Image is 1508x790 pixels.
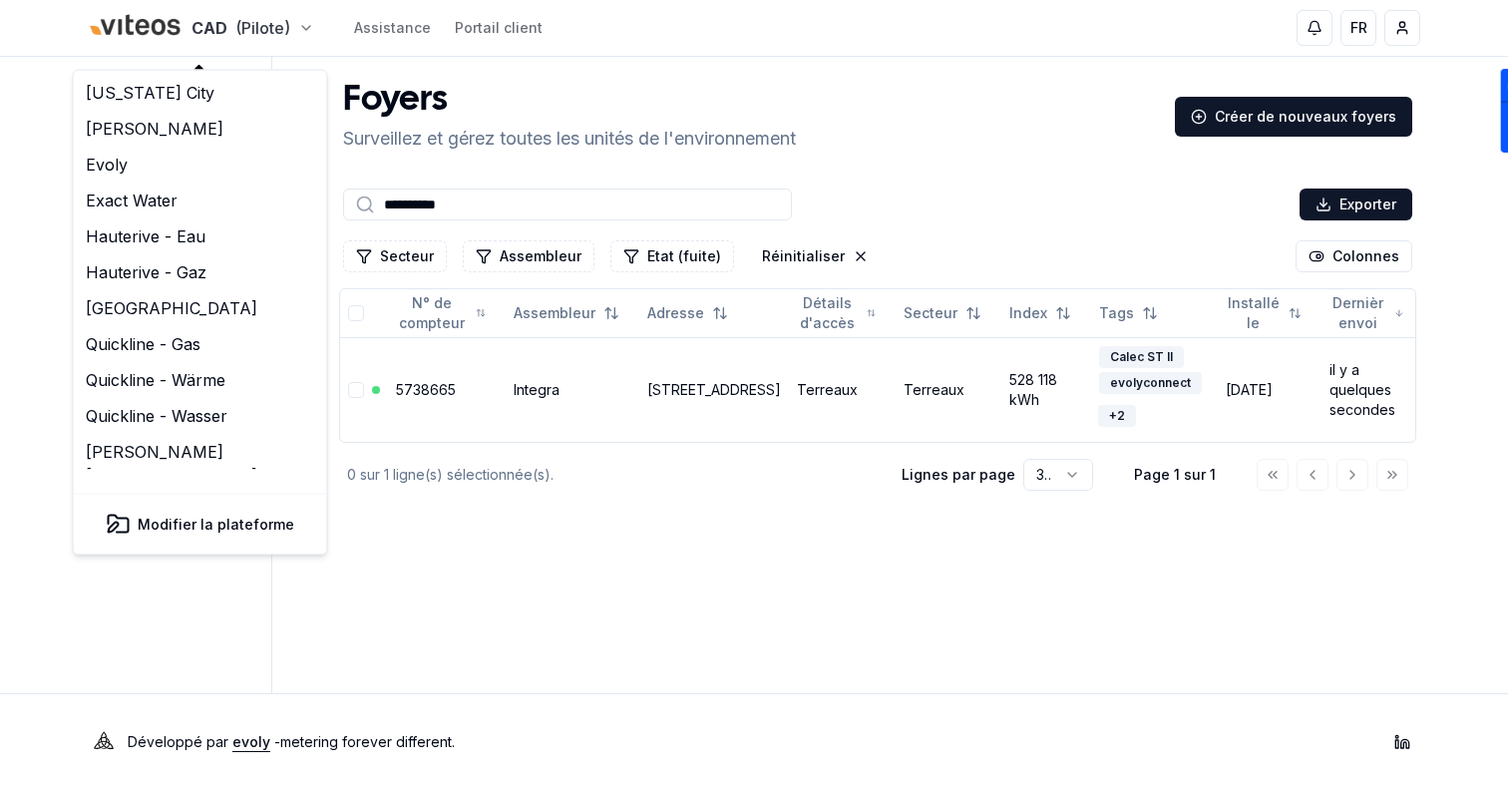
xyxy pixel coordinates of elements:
[78,183,323,218] a: Exact Water
[78,147,323,183] a: Evoly
[78,398,323,434] a: Quickline - Wasser
[78,218,323,254] a: Hauterive - Eau
[78,326,323,362] a: Quickline - Gas
[78,362,323,398] a: Quickline - Wärme
[78,111,323,147] a: [PERSON_NAME]
[78,434,323,494] a: [PERSON_NAME][GEOGRAPHIC_DATA]
[78,75,323,111] a: [US_STATE] City
[78,254,323,290] a: Hauterive - Gaz
[86,505,315,545] button: Modifier la plateforme
[78,290,323,326] a: [GEOGRAPHIC_DATA]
